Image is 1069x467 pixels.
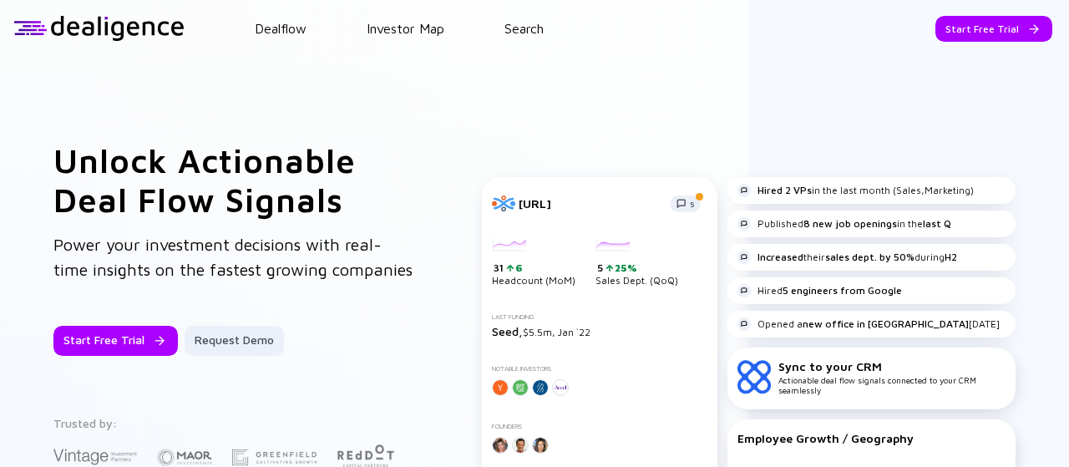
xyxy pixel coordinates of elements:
[945,251,957,263] strong: H2
[492,324,707,338] div: $5.5m, Jan `22
[53,447,137,466] img: Vintage Investment Partners
[737,431,1006,445] div: Employee Growth / Geography
[923,217,951,230] strong: last Q
[185,326,284,356] button: Request Demo
[803,217,897,230] strong: 8 new job openings
[492,324,523,338] span: Seed,
[778,359,1006,373] div: Sync to your CRM
[494,261,575,275] div: 31
[53,235,413,279] span: Power your investment decisions with real-time insights on the fastest growing companies
[737,217,951,231] div: Published in the
[492,313,707,321] div: Last Funding
[255,21,307,36] a: Dealflow
[737,251,957,264] div: their during
[737,284,902,297] div: Hired
[367,21,444,36] a: Investor Map
[783,284,902,297] strong: 5 engineers from Google
[53,140,415,219] h1: Unlock Actionable Deal Flow Signals
[597,261,678,275] div: 5
[232,449,317,465] img: Greenfield Partners
[595,239,678,287] div: Sales Dept. (QoQ)
[778,359,1006,395] div: Actionable deal flow signals connected to your CRM seamlessly
[757,251,803,263] strong: Increased
[492,365,707,373] div: Notable Investors
[737,184,974,197] div: in the last month (Sales,Marketing)
[514,261,523,274] div: 6
[53,416,412,430] div: Trusted by:
[53,326,178,356] button: Start Free Trial
[492,423,707,430] div: Founders
[492,239,575,287] div: Headcount (MoM)
[737,317,1000,331] div: Opened a [DATE]
[803,317,969,330] strong: new office in [GEOGRAPHIC_DATA]
[613,261,637,274] div: 25%
[504,21,544,36] a: Search
[519,196,660,211] div: [URL]
[825,251,914,263] strong: sales dept. by 50%
[935,16,1052,42] button: Start Free Trial
[757,184,812,196] strong: Hired 2 VPs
